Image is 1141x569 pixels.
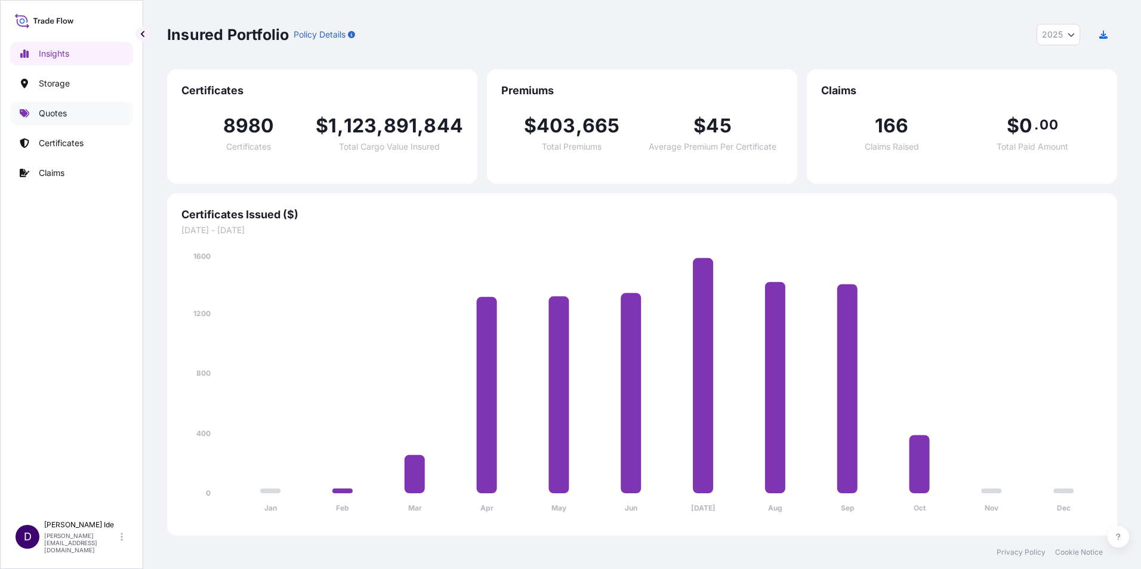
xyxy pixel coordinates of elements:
[196,369,211,378] tspan: 800
[985,503,999,512] tspan: Nov
[344,116,377,135] span: 123
[1057,503,1071,512] tspan: Dec
[377,116,383,135] span: ,
[294,29,346,41] p: Policy Details
[193,252,211,261] tspan: 1600
[196,429,211,438] tspan: 400
[264,503,277,512] tspan: Jan
[691,503,716,512] tspan: [DATE]
[821,84,1103,98] span: Claims
[524,116,536,135] span: $
[339,143,440,151] span: Total Cargo Value Insured
[181,84,463,98] span: Certificates
[10,161,133,185] a: Claims
[39,107,67,119] p: Quotes
[10,131,133,155] a: Certificates
[181,224,1103,236] span: [DATE] - [DATE]
[875,116,909,135] span: 166
[10,42,133,66] a: Insights
[206,488,211,497] tspan: 0
[997,143,1068,151] span: Total Paid Amount
[384,116,418,135] span: 891
[582,116,620,135] span: 665
[226,143,271,151] span: Certificates
[1042,29,1063,41] span: 2025
[1037,24,1080,45] button: Year Selector
[501,84,783,98] span: Premiums
[337,116,344,135] span: ,
[997,548,1046,557] a: Privacy Policy
[542,143,602,151] span: Total Premiums
[181,208,1103,222] span: Certificates Issued ($)
[10,101,133,125] a: Quotes
[424,116,463,135] span: 844
[39,167,64,179] p: Claims
[10,72,133,95] a: Storage
[1040,120,1057,129] span: 00
[551,503,567,512] tspan: May
[865,143,919,151] span: Claims Raised
[841,503,855,512] tspan: Sep
[39,48,69,60] p: Insights
[693,116,706,135] span: $
[914,503,926,512] tspan: Oct
[39,137,84,149] p: Certificates
[193,309,211,318] tspan: 1200
[39,78,70,89] p: Storage
[24,531,32,543] span: D
[167,25,289,44] p: Insured Portfolio
[328,116,337,135] span: 1
[480,503,494,512] tspan: Apr
[706,116,731,135] span: 45
[768,503,782,512] tspan: Aug
[1055,548,1103,557] a: Cookie Notice
[625,503,637,512] tspan: Jun
[536,116,576,135] span: 403
[408,503,422,512] tspan: Mar
[417,116,424,135] span: ,
[316,116,328,135] span: $
[649,143,776,151] span: Average Premium Per Certificate
[44,520,118,530] p: [PERSON_NAME] Ide
[1019,116,1032,135] span: 0
[223,116,275,135] span: 8980
[336,503,349,512] tspan: Feb
[1007,116,1019,135] span: $
[44,532,118,553] p: [PERSON_NAME][EMAIL_ADDRESS][DOMAIN_NAME]
[1034,120,1038,129] span: .
[576,116,582,135] span: ,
